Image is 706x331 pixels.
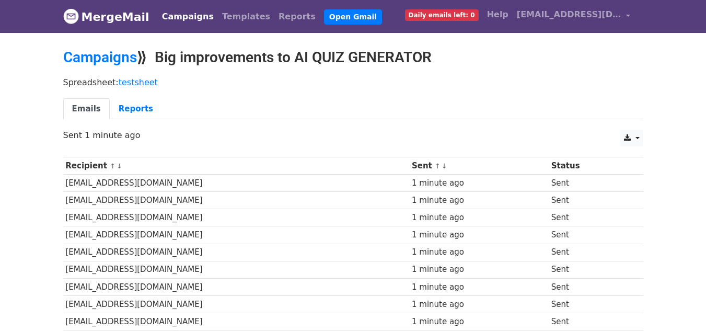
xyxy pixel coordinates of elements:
th: Status [549,157,631,175]
div: 1 minute ago [412,229,546,241]
a: Emails [63,98,110,120]
img: MergeMail logo [63,8,79,24]
span: Daily emails left: 0 [405,9,479,21]
a: Open Gmail [324,9,382,25]
td: Sent [549,192,631,209]
div: 1 minute ago [412,299,546,311]
a: [EMAIL_ADDRESS][DOMAIN_NAME] [513,4,635,29]
th: Recipient [63,157,410,175]
td: [EMAIL_ADDRESS][DOMAIN_NAME] [63,313,410,330]
a: Daily emails left: 0 [401,4,483,25]
a: Campaigns [63,49,137,66]
td: [EMAIL_ADDRESS][DOMAIN_NAME] [63,261,410,278]
a: ↓ [442,162,447,170]
iframe: Chat Widget [654,281,706,331]
div: 1 minute ago [412,281,546,293]
th: Sent [409,157,549,175]
td: Sent [549,278,631,295]
td: Sent [549,226,631,244]
td: [EMAIL_ADDRESS][DOMAIN_NAME] [63,209,410,226]
td: Sent [549,261,631,278]
p: Spreadsheet: [63,77,643,88]
td: Sent [549,244,631,261]
h2: ⟫ Big improvements to AI QUIZ GENERATOR [63,49,643,66]
td: Sent [549,295,631,313]
span: [EMAIL_ADDRESS][DOMAIN_NAME] [517,8,621,21]
a: Reports [274,6,320,27]
td: [EMAIL_ADDRESS][DOMAIN_NAME] [63,278,410,295]
a: Help [483,4,513,25]
a: ↓ [117,162,122,170]
div: 1 minute ago [412,177,546,189]
a: Reports [110,98,162,120]
a: Templates [218,6,274,27]
td: Sent [549,209,631,226]
td: [EMAIL_ADDRESS][DOMAIN_NAME] [63,192,410,209]
td: [EMAIL_ADDRESS][DOMAIN_NAME] [63,295,410,313]
div: 1 minute ago [412,195,546,207]
td: [EMAIL_ADDRESS][DOMAIN_NAME] [63,175,410,192]
a: testsheet [119,77,158,87]
div: 1 minute ago [412,264,546,276]
div: 1 minute ago [412,316,546,328]
div: 1 minute ago [412,246,546,258]
a: ↑ [110,162,115,170]
div: 1 minute ago [412,212,546,224]
a: MergeMail [63,6,149,28]
a: ↑ [435,162,441,170]
p: Sent 1 minute ago [63,130,643,141]
td: [EMAIL_ADDRESS][DOMAIN_NAME] [63,226,410,244]
a: Campaigns [158,6,218,27]
td: Sent [549,175,631,192]
td: [EMAIL_ADDRESS][DOMAIN_NAME] [63,244,410,261]
td: Sent [549,313,631,330]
